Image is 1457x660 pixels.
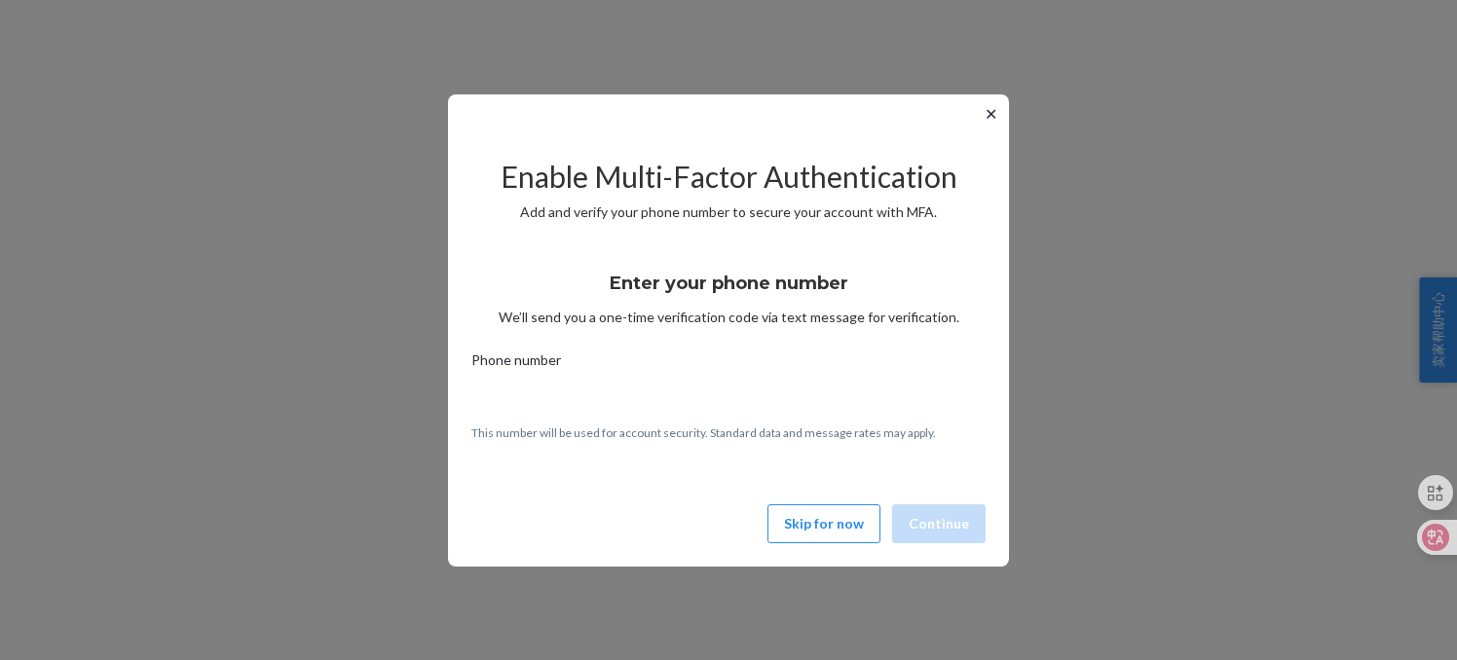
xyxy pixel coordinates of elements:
button: Continue [892,504,986,543]
h3: Enter your phone number [610,271,848,296]
button: Skip for now [767,504,880,543]
div: We’ll send you a one-time verification code via text message for verification. [471,255,986,327]
p: This number will be used for account security. Standard data and message rates may apply. [471,424,986,441]
h2: Enable Multi-Factor Authentication [471,161,986,193]
button: ✕ [981,102,1001,126]
p: Add and verify your phone number to secure your account with MFA. [471,202,986,222]
span: Phone number [471,350,561,378]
